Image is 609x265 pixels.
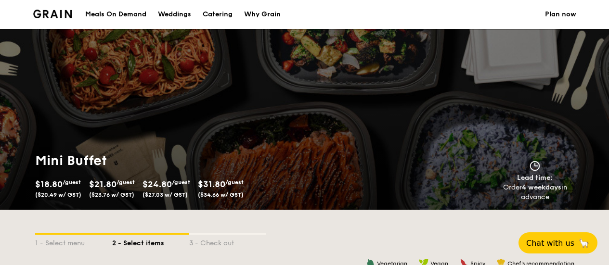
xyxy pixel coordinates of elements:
[578,238,590,249] span: 🦙
[198,191,244,198] span: ($34.66 w/ GST)
[117,179,135,186] span: /guest
[225,179,244,186] span: /guest
[89,179,117,189] span: $21.80
[172,179,190,186] span: /guest
[143,191,188,198] span: ($27.03 w/ GST)
[143,179,172,189] span: $24.80
[63,179,81,186] span: /guest
[492,183,578,202] div: Order in advance
[198,179,225,189] span: $31.80
[33,10,72,18] img: Grain
[528,161,542,171] img: icon-clock.2db775ea.svg
[35,191,81,198] span: ($20.49 w/ GST)
[526,239,574,248] span: Chat with us
[189,235,266,248] div: 3 - Check out
[35,179,63,189] span: $18.80
[35,235,112,248] div: 1 - Select menu
[35,152,301,169] h1: Mini Buffet
[112,235,189,248] div: 2 - Select items
[517,174,553,182] span: Lead time:
[522,183,561,191] strong: 4 weekdays
[89,191,134,198] span: ($23.76 w/ GST)
[33,10,72,18] a: Logotype
[518,232,597,253] button: Chat with us🦙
